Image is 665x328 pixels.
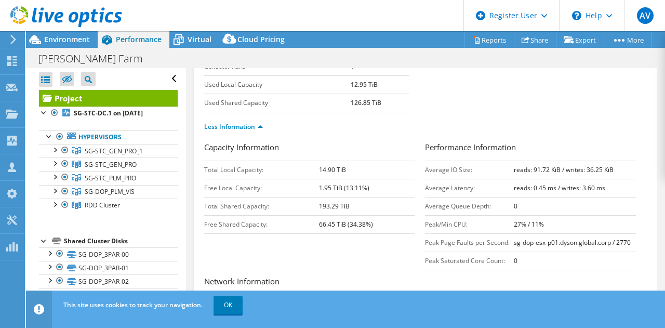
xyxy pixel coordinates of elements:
[85,187,135,196] span: SG-DOP_PLM_VIS
[204,215,319,233] td: Free Shared Capacity:
[204,141,415,155] h3: Capacity Information
[514,165,614,174] b: reads: 91.72 KiB / writes: 36.25 KiB
[319,202,350,211] b: 193.29 TiB
[204,197,319,215] td: Total Shared Capacity:
[39,130,178,144] a: Hypervisors
[351,62,354,71] b: 1
[204,179,319,197] td: Free Local Capacity:
[237,34,285,44] span: Cloud Pricing
[204,275,415,290] h3: Network Information
[188,34,211,44] span: Virtual
[572,11,581,20] svg: \n
[74,109,143,117] b: SG-STC-DC.1 on [DATE]
[39,274,178,288] a: SG-DOP_3PAR-02
[204,161,319,179] td: Total Local Capacity:
[116,34,162,44] span: Performance
[204,122,263,131] a: Less Information
[214,296,243,314] a: OK
[63,300,203,309] span: This site uses cookies to track your navigation.
[556,32,604,48] a: Export
[44,34,90,44] span: Environment
[637,7,654,24] span: AV
[39,199,178,212] a: RDD Cluster
[514,256,517,265] b: 0
[39,261,178,274] a: SG-DOP_3PAR-01
[39,158,178,171] a: SG-STC_GEN_PRO
[39,107,178,120] a: SG-STC-DC.1 on [DATE]
[514,202,517,211] b: 0
[39,247,178,261] a: SG-DOP_3PAR-00
[514,32,556,48] a: Share
[514,238,631,247] b: sg-dop-esx-p01.dyson.global.corp / 2770
[425,197,513,215] td: Average Queue Depth:
[39,185,178,199] a: SG-DOP_PLM_VIS
[351,98,381,107] b: 126.85 TiB
[204,80,351,90] label: Used Local Capacity
[85,174,136,182] span: SG-STC_PLM_PRO
[604,32,652,48] a: More
[425,179,513,197] td: Average Latency:
[319,165,346,174] b: 14.90 TiB
[85,147,143,155] span: SG-STC_GEN_PRO_1
[39,171,178,185] a: SG-STC_PLM_PRO
[64,235,178,247] div: Shared Cluster Disks
[514,183,605,192] b: reads: 0.45 ms / writes: 3.60 ms
[85,201,120,209] span: RDD Cluster
[34,53,159,64] h1: [PERSON_NAME] Farm
[425,233,513,252] td: Peak Page Faults per Second:
[425,161,513,179] td: Average IO Size:
[425,215,513,233] td: Peak/Min CPU:
[319,220,373,229] b: 66.45 TiB (34.38%)
[514,220,544,229] b: 27% / 11%
[85,160,137,169] span: SG-STC_GEN_PRO
[39,144,178,158] a: SG-STC_GEN_PRO_1
[464,32,514,48] a: Reports
[39,288,178,302] a: SG-DOP_3PAR-03
[425,252,513,270] td: Peak Saturated Core Count:
[319,183,369,192] b: 1.95 TiB (13.11%)
[425,141,636,155] h3: Performance Information
[351,80,378,89] b: 12.95 TiB
[39,90,178,107] a: Project
[204,98,351,108] label: Used Shared Capacity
